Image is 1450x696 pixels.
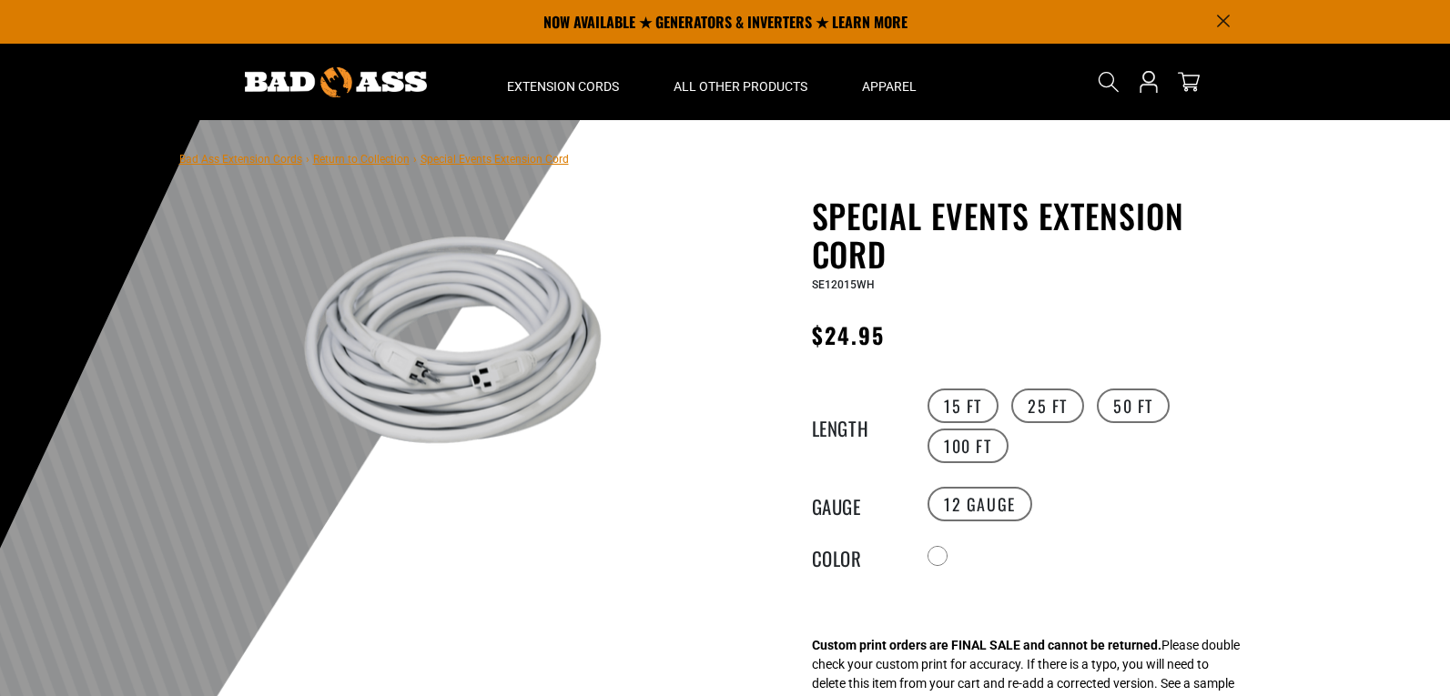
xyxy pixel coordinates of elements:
[1011,388,1084,423] label: 25 FT
[862,78,917,95] span: Apparel
[306,153,309,166] span: ›
[674,78,807,95] span: All Other Products
[507,78,619,95] span: Extension Cords
[421,153,569,166] span: Special Events Extension Cord
[812,544,903,568] legend: Color
[179,153,302,166] a: Bad Ass Extension Cords
[245,67,427,97] img: Bad Ass Extension Cords
[413,153,417,166] span: ›
[812,414,903,438] legend: Length
[1094,67,1123,96] summary: Search
[233,200,672,517] img: white
[480,44,646,120] summary: Extension Cords
[1097,388,1170,423] label: 50 FT
[646,44,835,120] summary: All Other Products
[812,638,1161,652] strong: Custom print orders are FINAL SALE and cannot be returned.
[928,487,1032,521] label: 12 Gauge
[928,429,1009,463] label: 100 FT
[313,153,410,166] a: Return to Collection
[812,492,903,516] legend: Gauge
[812,197,1258,273] h1: Special Events Extension Cord
[812,278,875,291] span: SE12015WH
[928,388,999,423] label: 15 FT
[812,318,885,351] span: $24.95
[835,44,944,120] summary: Apparel
[179,147,569,169] nav: breadcrumbs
